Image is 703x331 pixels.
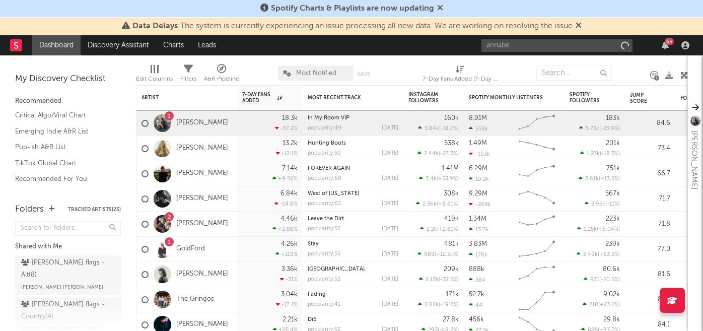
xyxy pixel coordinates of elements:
div: My Discovery Checklist [15,73,121,85]
div: 73.4 [630,143,670,155]
div: DiE [308,317,398,322]
a: Discovery Assistant [81,35,156,55]
span: 2.82k [425,302,439,308]
div: popularity: 52 [308,277,340,282]
div: 9.29M [469,190,487,197]
div: FOREVER AGAIN [308,166,398,171]
div: 558k [469,125,488,132]
span: 2.36k [423,202,437,207]
a: Hunting Boots [308,141,346,146]
span: -11 % [607,202,618,207]
div: [PERSON_NAME] flags - Alt ( 8 ) [21,257,112,281]
div: 8.91M [469,115,487,121]
a: Pop-ish A&R List [15,142,111,153]
div: Shared with Me [15,241,121,253]
a: GoldFord [176,245,205,253]
a: [PERSON_NAME] [176,270,228,279]
div: 160k [444,115,459,121]
span: 7-Day Fans Added [242,92,274,104]
div: Recommended [15,95,121,107]
div: Folders [15,204,44,216]
span: 931 [590,277,599,283]
div: -14.8 % [274,201,298,207]
svg: Chart title [514,287,559,312]
span: 3.61k [585,176,599,182]
button: Tracked Artists(23) [68,207,121,212]
div: 84.1 [630,319,670,331]
div: Filters [180,60,196,90]
div: 239k [605,241,620,247]
svg: Chart title [514,111,559,136]
span: -20.5 % [601,277,618,283]
div: Edit Columns [136,73,173,85]
span: 989 [424,252,435,257]
div: ( ) [420,226,459,232]
div: popularity: 68 [308,176,341,181]
div: 2.21k [283,316,298,323]
a: Recommended For You [15,173,111,184]
div: In My Room VIP [308,115,398,121]
div: 201k [606,140,620,147]
div: 77.0 [630,243,670,255]
div: ( ) [418,301,459,308]
span: : The system is currently experiencing an issue processing all new data. We are working on resolv... [132,22,573,30]
span: +2.81 % [439,227,457,232]
span: Dismiss [576,22,582,30]
div: ( ) [418,125,459,131]
div: 7.14k [282,165,298,172]
div: 3.36k [282,266,298,273]
svg: Chart title [514,212,559,237]
a: [PERSON_NAME] flags - Alt(8)[PERSON_NAME] [PERSON_NAME] [15,255,121,295]
div: 3.04k [281,291,298,298]
div: 1.34M [469,216,486,222]
a: [PERSON_NAME] [176,144,228,153]
div: 66.7 [630,168,670,180]
div: 888k [469,266,484,273]
div: 29.8k [603,316,620,323]
div: 1.41M [442,165,459,172]
div: Artist [142,95,217,101]
a: West of [US_STATE] [308,191,359,196]
div: -269k [469,201,491,208]
span: 2.49k [583,252,598,257]
div: ( ) [584,276,620,283]
svg: Chart title [514,161,559,186]
div: 7-Day Fans Added (7-Day Fans Added) [423,73,498,85]
a: Stay [308,241,319,247]
div: [DATE] [382,251,398,257]
div: 6.84k [280,190,298,197]
div: 384 [469,277,485,283]
div: popularity: 52 [308,226,340,232]
div: 456k [469,316,484,323]
div: 538k [444,140,459,147]
div: 178k [469,251,487,258]
div: [DATE] [382,277,398,282]
div: 52.7k [469,291,484,298]
div: [PERSON_NAME] flags - Country ( 4 ) [21,299,112,323]
div: ( ) [583,301,620,308]
div: 18.3k [282,115,298,121]
svg: Chart title [514,186,559,212]
div: Fading [308,292,398,297]
div: 81.6 [630,269,670,281]
div: [DATE] [382,302,398,307]
span: 5.73k [586,126,599,131]
div: 9.02k [603,291,620,298]
a: DiE [308,317,316,322]
div: Spotify Monthly Listeners [469,95,544,101]
div: 419k [444,216,459,222]
span: +12.5k % [436,252,457,257]
span: +53.9 % [438,176,457,182]
div: 481k [444,241,459,247]
a: Emerging Indie A&R List [15,126,111,137]
span: 2.44k [424,151,439,157]
a: Critical Algo/Viral Chart [15,110,111,121]
div: popularity: 41 [308,302,340,307]
div: Spotify Followers [570,92,605,104]
svg: Chart title [514,237,559,262]
div: [DATE] [382,201,398,207]
div: 4.46k [280,216,298,222]
div: +119 % [275,251,298,257]
div: 63 [665,38,674,45]
span: [PERSON_NAME] [PERSON_NAME] [21,281,103,293]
